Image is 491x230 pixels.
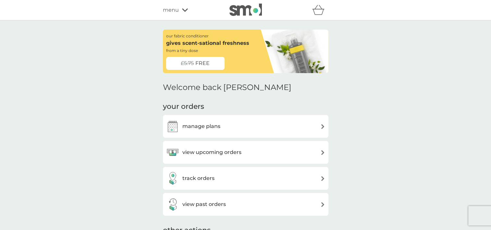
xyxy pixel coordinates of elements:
[320,176,325,181] img: arrow right
[229,4,262,16] img: smol
[182,122,220,131] h3: manage plans
[182,148,241,157] h3: view upcoming orders
[182,174,215,183] h3: track orders
[163,6,179,14] span: menu
[166,47,198,54] p: from a tiny dose
[312,4,328,17] div: basket
[195,59,210,68] span: FREE
[320,202,325,207] img: arrow right
[320,150,325,155] img: arrow right
[182,200,226,209] h3: view past orders
[166,39,249,47] p: gives scent-sational freshness
[320,124,325,129] img: arrow right
[163,83,291,92] h2: Welcome back [PERSON_NAME]
[163,102,204,112] h3: your orders
[166,33,209,39] p: our fabric conditioner
[181,59,194,68] span: £5.75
